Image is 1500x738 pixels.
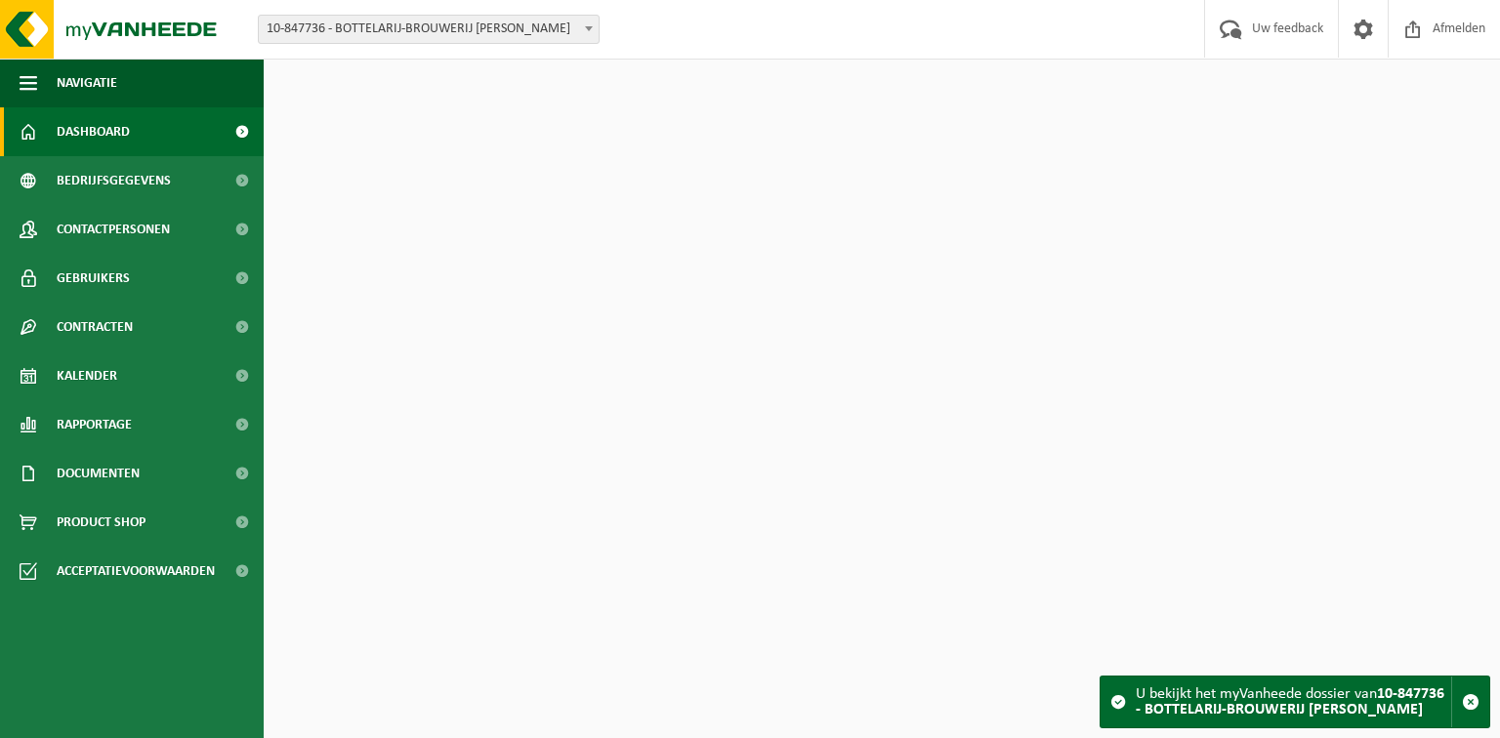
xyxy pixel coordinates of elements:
span: Contracten [57,303,133,351]
span: Gebruikers [57,254,130,303]
span: Bedrijfsgegevens [57,156,171,205]
strong: 10-847736 - BOTTELARIJ-BROUWERIJ [PERSON_NAME] [1136,686,1444,717]
span: Documenten [57,449,140,498]
span: Acceptatievoorwaarden [57,547,215,595]
span: Kalender [57,351,117,400]
span: 10-847736 - BOTTELARIJ-BROUWERIJ OMER VAN DER GHINSTE - BELLEGEM [259,16,599,43]
span: Product Shop [57,498,146,547]
span: Rapportage [57,400,132,449]
span: 10-847736 - BOTTELARIJ-BROUWERIJ OMER VAN DER GHINSTE - BELLEGEM [258,15,600,44]
span: Dashboard [57,107,130,156]
span: Navigatie [57,59,117,107]
span: Contactpersonen [57,205,170,254]
div: U bekijkt het myVanheede dossier van [1136,676,1451,727]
